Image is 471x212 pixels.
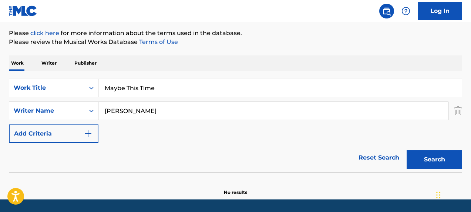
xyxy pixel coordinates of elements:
[454,102,462,120] img: Delete Criterion
[418,2,462,20] a: Log In
[9,29,462,38] p: Please for more information about the terms used in the database.
[398,4,413,18] div: Help
[39,55,59,71] p: Writer
[9,55,26,71] p: Work
[14,106,80,115] div: Writer Name
[9,124,98,143] button: Add Criteria
[407,150,462,169] button: Search
[382,7,391,16] img: search
[9,38,462,47] p: Please review the Musical Works Database
[14,83,80,92] div: Work Title
[84,129,92,138] img: 9d2ae6d4665cec9f34b9.svg
[138,38,178,45] a: Terms of Use
[436,184,441,206] div: Drag
[9,6,37,16] img: MLC Logo
[379,4,394,18] a: Public Search
[30,30,59,37] a: click here
[72,55,99,71] p: Publisher
[401,7,410,16] img: help
[434,177,471,212] iframe: Chat Widget
[355,150,403,166] a: Reset Search
[9,79,462,172] form: Search Form
[224,180,247,196] p: No results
